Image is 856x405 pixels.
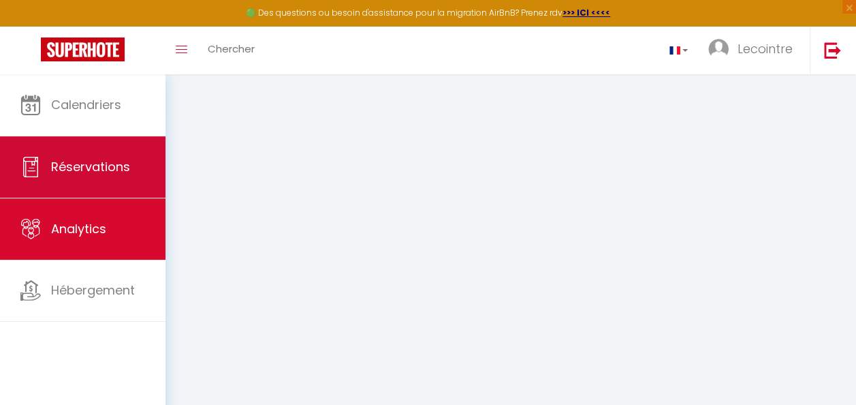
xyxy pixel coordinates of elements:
[41,37,125,61] img: Super Booking
[708,39,729,59] img: ...
[208,42,255,56] span: Chercher
[51,96,121,113] span: Calendriers
[698,27,810,74] a: ... Lecointre
[824,42,841,59] img: logout
[738,40,793,57] span: Lecointre
[51,282,135,299] span: Hébergement
[51,158,130,175] span: Réservations
[51,220,106,237] span: Analytics
[197,27,265,74] a: Chercher
[562,7,610,18] a: >>> ICI <<<<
